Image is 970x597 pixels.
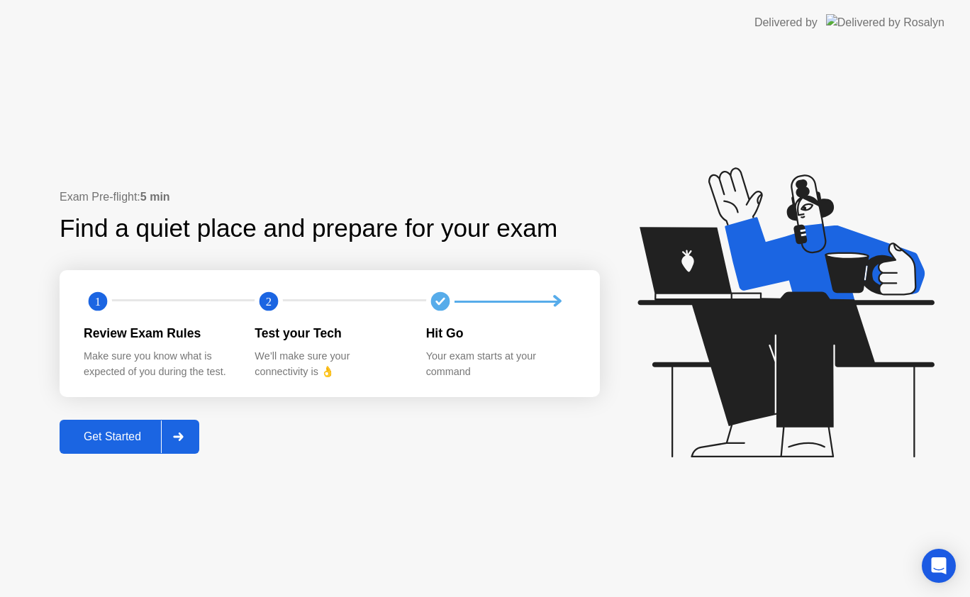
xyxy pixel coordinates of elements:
[84,324,232,342] div: Review Exam Rules
[426,349,574,379] div: Your exam starts at your command
[426,324,574,342] div: Hit Go
[60,189,600,206] div: Exam Pre-flight:
[922,549,956,583] div: Open Intercom Messenger
[255,349,403,379] div: We’ll make sure your connectivity is 👌
[255,324,403,342] div: Test your Tech
[826,14,944,30] img: Delivered by Rosalyn
[266,295,272,308] text: 2
[140,191,170,203] b: 5 min
[64,430,161,443] div: Get Started
[95,295,101,308] text: 1
[60,210,559,247] div: Find a quiet place and prepare for your exam
[84,349,232,379] div: Make sure you know what is expected of you during the test.
[60,420,199,454] button: Get Started
[754,14,818,31] div: Delivered by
